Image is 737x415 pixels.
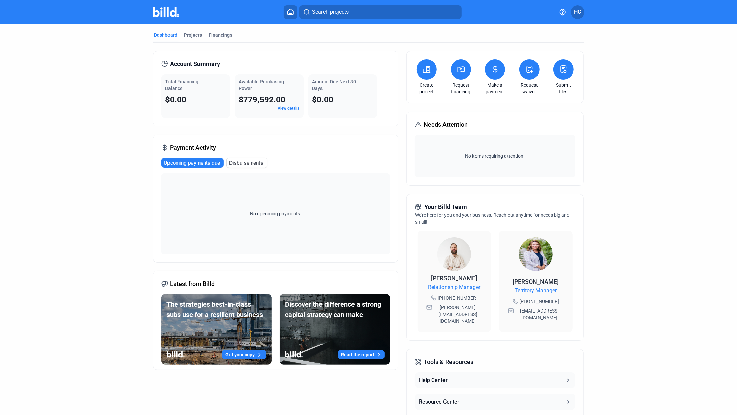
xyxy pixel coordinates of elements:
[424,357,473,367] span: Tools & Resources
[519,298,559,305] span: [PHONE_NUMBER]
[170,143,216,152] span: Payment Activity
[518,82,541,95] a: Request waiver
[153,7,180,17] img: Billd Company Logo
[415,394,575,410] button: Resource Center
[209,32,233,38] div: Financings
[165,79,199,91] span: Total Financing Balance
[424,120,468,129] span: Needs Attention
[431,275,478,282] span: [PERSON_NAME]
[164,159,220,166] span: Upcoming payments due
[239,95,286,105] span: $779,592.00
[415,212,570,225] span: We're here for you and your business. Reach out anytime for needs big and small!
[424,202,467,212] span: Your Billd Team
[312,8,349,16] span: Search projects
[428,283,481,291] span: Relationship Manager
[483,82,507,95] a: Make a payment
[312,95,334,105] span: $0.00
[519,237,553,271] img: Territory Manager
[229,159,264,166] span: Disbursements
[170,279,215,289] span: Latest from Billd
[513,278,559,285] span: [PERSON_NAME]
[515,287,557,295] span: Territory Manager
[415,82,438,95] a: Create project
[222,350,266,359] button: Get your copy
[449,82,473,95] a: Request financing
[434,304,482,324] span: [PERSON_NAME][EMAIL_ADDRESS][DOMAIN_NAME]
[415,372,575,388] button: Help Center
[154,32,178,38] div: Dashboard
[226,158,267,168] button: Disbursements
[515,307,564,321] span: [EMAIL_ADDRESS][DOMAIN_NAME]
[161,158,224,168] button: Upcoming payments due
[338,350,385,359] button: Read the report
[246,210,306,217] span: No upcoming payments.
[419,398,459,406] div: Resource Center
[418,153,573,159] span: No items requiring attention.
[165,95,187,105] span: $0.00
[552,82,575,95] a: Submit files
[574,8,581,16] span: HC
[299,5,462,19] button: Search projects
[239,79,284,91] span: Available Purchasing Power
[285,299,385,320] div: Discover the difference a strong capital strategy can make
[167,299,266,320] div: The strategies best-in-class subs use for a resilient business
[184,32,202,38] div: Projects
[170,59,220,69] span: Account Summary
[437,237,471,271] img: Relationship Manager
[419,376,448,384] div: Help Center
[571,5,584,19] button: HC
[312,79,356,91] span: Amount Due Next 30 Days
[438,295,478,301] span: [PHONE_NUMBER]
[278,106,300,111] a: View details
